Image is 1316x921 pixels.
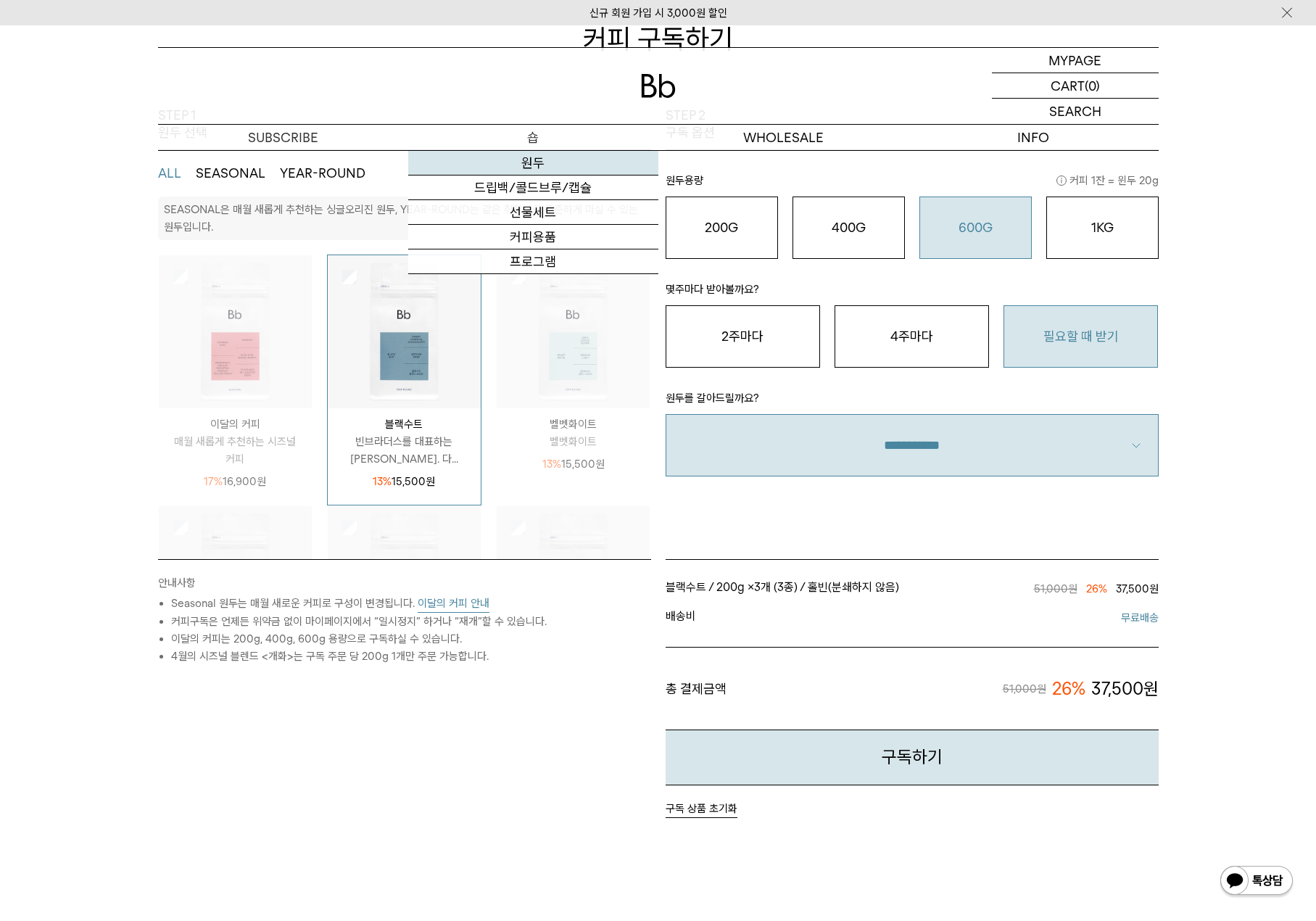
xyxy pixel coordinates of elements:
a: MYPAGE [992,48,1159,73]
span: 3개 (3종) [754,580,798,594]
span: 37,500원 [1116,582,1159,595]
span: 17% [204,475,223,488]
span: / [800,580,805,594]
a: CART (0) [992,73,1159,99]
p: 안내사항 [158,574,651,595]
img: 로고 [641,74,676,98]
button: 2주마다 [666,305,820,368]
p: 원두를 갈아드릴까요? [666,389,1159,414]
button: 구독하기 [666,730,1159,785]
p: MYPAGE [1048,48,1101,73]
o: 200G [705,220,738,235]
img: 상품이미지 [497,506,650,659]
img: 상품이미지 [328,506,481,659]
p: CART [1051,73,1085,98]
span: 커피 1잔 = 윈두 20g [1056,172,1159,189]
li: 커피구독은 언제든 위약금 없이 마이페이지에서 “일시정지” 하거나 “재개”할 수 있습니다. [171,613,651,630]
p: 몇주마다 받아볼까요? [666,281,1159,305]
span: 37,500원 [1091,677,1159,701]
p: 매월 새롭게 추천하는 시즈널 커피 [159,433,312,468]
a: 선물세트 [408,200,658,225]
button: 400G [793,197,905,259]
p: 16,900 [204,473,266,490]
a: 프로그램 [408,249,658,274]
p: SEASONAL은 매월 새롭게 추천하는 싱글오리진 원두, YEAR-ROUND는 같은 취향으로 꾸준하게 마실 수 있는 원두입니다. [164,203,638,234]
span: 무료배송 [912,609,1159,627]
span: × [748,580,798,594]
span: 원 [595,458,605,471]
o: 400G [832,220,866,235]
button: 필요할 때 받기 [1003,305,1158,368]
span: 블랙수트 [666,580,706,594]
img: 상품이미지 [328,255,481,408]
a: 숍 [408,125,658,150]
button: 600G [919,197,1032,259]
p: (0) [1085,73,1100,98]
span: 200g [716,580,745,594]
img: 상품이미지 [497,255,650,408]
button: SEASONAL [196,165,265,182]
span: 51,000원 [1003,680,1046,698]
span: 원 [426,475,435,488]
button: 구독 상품 초기화 [666,800,737,818]
button: 4주마다 [835,305,989,368]
p: 블랙수트 [328,416,481,433]
span: 원 [257,475,266,488]
a: 커피용품 [408,225,658,249]
p: WHOLESALE [658,125,909,150]
p: 빈브라더스를 대표하는 [PERSON_NAME]. 다... [328,433,481,468]
span: 13% [542,458,561,471]
p: SEARCH [1049,99,1101,124]
li: Seasonal 원두는 매월 새로운 커피로 구성이 변경됩니다. [171,595,651,613]
button: 이달의 커피 안내 [418,595,489,613]
span: 총 결제금액 [666,677,727,701]
a: 원두 [408,151,658,175]
li: 이달의 커피는 200g, 400g, 600g 용량으로 구독하실 수 있습니다. [171,630,651,648]
p: 원두용량 [666,172,1159,197]
p: 벨벳화이트 [497,416,650,433]
p: 15,500 [542,455,605,473]
span: 홀빈(분쇄하지 않음) [808,580,899,594]
a: 드립백/콜드브루/캡슐 [408,175,658,200]
a: SUBSCRIBE [158,125,408,150]
a: 신규 회원 가입 시 3,000원 할인 [589,7,727,20]
img: 상품이미지 [159,506,312,659]
o: 1KG [1091,220,1114,235]
button: 200G [666,197,778,259]
p: INFO [909,125,1159,150]
p: 이달의 커피 [159,416,312,433]
p: 15,500 [373,473,435,490]
span: 51,000원 [1034,582,1077,595]
span: / [708,580,713,594]
button: ALL [158,165,181,182]
li: 4월의 시즈널 블렌드 <개화>는 구독 주문 당 200g 1개만 주문 가능합니다. [171,648,651,665]
span: 26% [1052,677,1085,701]
button: 1KG [1046,197,1159,259]
span: 13% [373,475,392,488]
o: 600G [959,220,993,235]
span: 배송비 [666,609,912,627]
img: 상품이미지 [159,255,312,408]
img: 카카오톡 채널 1:1 채팅 버튼 [1219,864,1294,899]
span: 26% [1086,582,1107,595]
p: 벨벳화이트 [497,433,650,450]
button: YEAR-ROUND [280,165,365,182]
